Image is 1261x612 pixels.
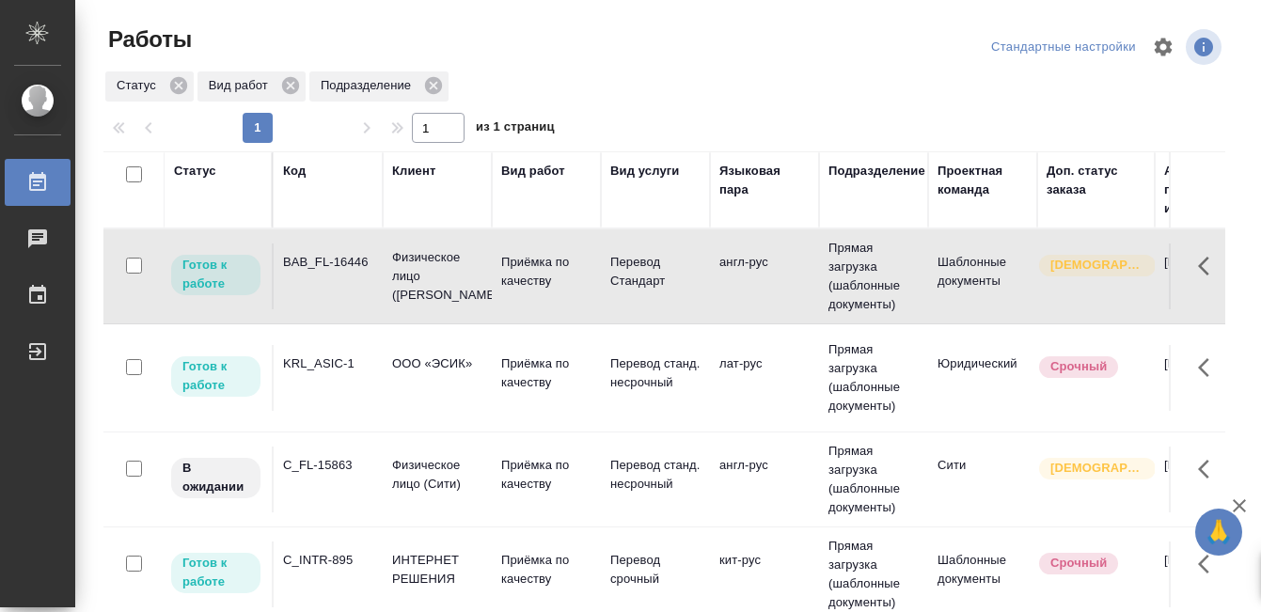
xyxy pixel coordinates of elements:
[501,253,591,290] p: Приёмка по качеству
[1186,29,1225,65] span: Посмотреть информацию
[1050,459,1144,478] p: [DEMOGRAPHIC_DATA]
[309,71,449,102] div: Подразделение
[103,24,192,55] span: Работы
[610,162,680,180] div: Вид услуги
[392,551,482,588] p: ИНТЕРНЕТ РЕШЕНИЯ
[182,459,249,496] p: В ожидании
[610,253,701,290] p: Перевод Стандарт
[169,551,262,595] div: Исполнитель может приступить к работе
[283,253,373,272] div: BAB_FL-16446
[1187,345,1232,390] button: Здесь прячутся важные кнопки
[710,345,819,411] td: лат-рус
[169,354,262,399] div: Исполнитель может приступить к работе
[986,33,1141,62] div: split button
[174,162,216,180] div: Статус
[283,456,373,475] div: C_FL-15863
[501,354,591,392] p: Приёмка по качеству
[710,541,819,607] td: кит-рус
[1187,243,1232,289] button: Здесь прячутся важные кнопки
[928,447,1037,512] td: Сити
[392,456,482,494] p: Физическое лицо (Сити)
[819,331,928,425] td: Прямая загрузка (шаблонные документы)
[610,354,701,392] p: Перевод станд. несрочный
[1203,512,1235,552] span: 🙏
[819,432,928,526] td: Прямая загрузка (шаблонные документы)
[610,456,701,494] p: Перевод станд. несрочный
[392,248,482,305] p: Физическое лицо ([PERSON_NAME])
[1050,357,1107,376] p: Срочный
[1164,162,1254,218] div: Автор последнего изменения
[105,71,194,102] div: Статус
[321,76,418,95] p: Подразделение
[476,116,555,143] span: из 1 страниц
[1141,24,1186,70] span: Настроить таблицу
[1187,447,1232,492] button: Здесь прячутся важные кнопки
[169,253,262,297] div: Исполнитель может приступить к работе
[928,243,1037,309] td: Шаблонные документы
[501,456,591,494] p: Приёмка по качеству
[1195,509,1242,556] button: 🙏
[1047,162,1145,199] div: Доп. статус заказа
[501,162,565,180] div: Вид работ
[283,354,373,373] div: KRL_ASIC-1
[501,551,591,588] p: Приёмка по качеству
[1050,256,1144,275] p: [DEMOGRAPHIC_DATA]
[928,541,1037,607] td: Шаблонные документы
[819,229,928,323] td: Прямая загрузка (шаблонные документы)
[719,162,810,199] div: Языковая пара
[928,345,1037,411] td: Юридический
[610,551,701,588] p: Перевод срочный
[710,447,819,512] td: англ-рус
[938,162,1028,199] div: Проектная команда
[182,256,249,293] p: Готов к работе
[392,162,435,180] div: Клиент
[710,243,819,309] td: англ-рус
[283,162,306,180] div: Код
[182,554,249,591] p: Готов к работе
[169,456,262,500] div: Исполнитель назначен, приступать к работе пока рано
[197,71,306,102] div: Вид работ
[182,357,249,395] p: Готов к работе
[117,76,163,95] p: Статус
[392,354,482,373] p: ООО «ЭСИК»
[283,551,373,570] div: C_INTR-895
[828,162,925,180] div: Подразделение
[209,76,275,95] p: Вид работ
